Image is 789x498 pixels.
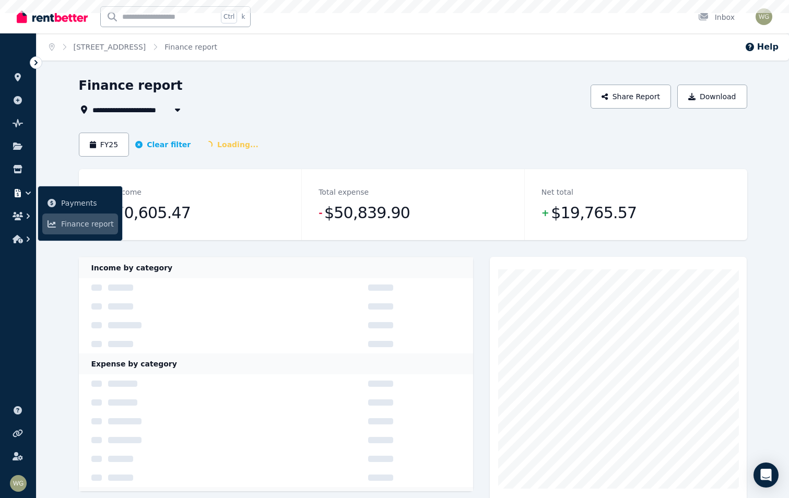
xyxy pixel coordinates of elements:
h1: Finance report [79,77,183,94]
img: RentBetter [17,9,88,25]
div: Inbox [698,12,735,22]
a: Finance report [42,214,118,234]
span: $50,839.90 [324,203,410,223]
span: Loading... [197,135,267,154]
span: Payments [61,197,114,209]
nav: Breadcrumb [37,33,230,61]
dt: Total expense [319,186,369,198]
button: Help [745,41,779,53]
a: [STREET_ADDRESS] [74,43,146,51]
button: Download [677,85,747,109]
dt: Net total [541,186,573,198]
img: warwick gray [10,475,27,492]
button: Clear filter [135,139,191,150]
div: Income by category [79,257,473,278]
button: Share Report [591,85,671,109]
span: $70,605.47 [105,203,191,223]
dt: Total income [96,186,142,198]
div: Open Intercom Messenger [753,463,779,488]
span: $19,765.57 [551,203,637,223]
span: - [319,206,322,220]
span: + [541,206,549,220]
div: Expense by category [79,353,473,374]
img: warwick gray [756,8,772,25]
span: Ctrl [221,10,237,23]
button: FY25 [79,133,129,157]
a: Payments [42,193,118,214]
span: Finance report [61,218,114,230]
a: Finance report [164,43,217,51]
span: k [241,13,245,21]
